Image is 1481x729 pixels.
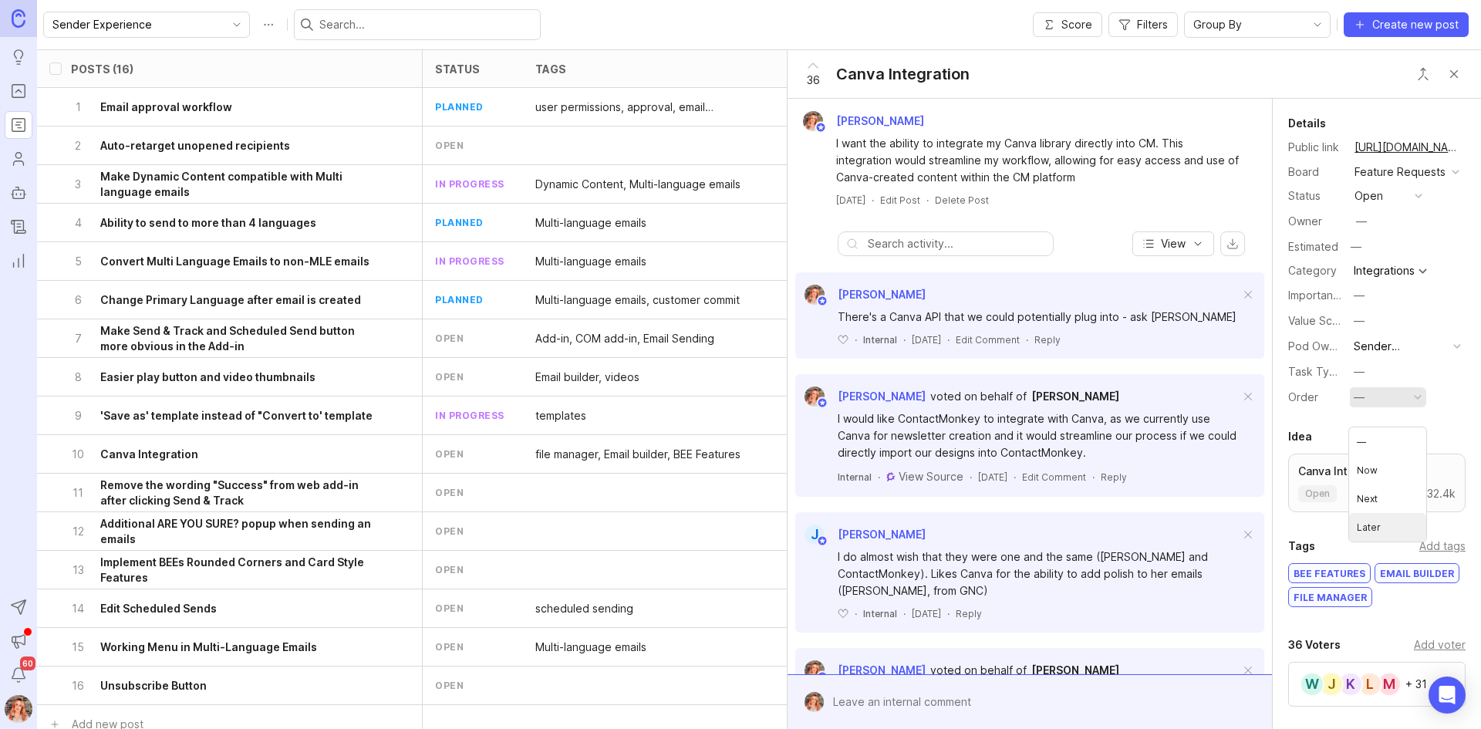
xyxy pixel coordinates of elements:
[795,525,926,545] a: J[PERSON_NAME]
[817,295,828,307] img: member badge
[71,127,379,164] button: 2Auto-retarget unopened recipients
[71,512,379,550] button: 12Additional ARE YOU SURE? popup when sending an emails
[1354,187,1383,204] div: open
[535,447,740,462] div: file manager, Email builder, BEE Features
[947,333,950,346] div: ·
[1031,662,1119,679] a: [PERSON_NAME]
[12,9,25,27] img: Canny Home
[1413,488,1456,499] div: 32.4k
[71,589,379,627] button: 14Edit Scheduled Sends
[71,370,85,385] p: 8
[836,194,865,206] time: [DATE]
[71,215,85,231] p: 4
[795,386,926,407] a: Bronwen W[PERSON_NAME]
[1193,16,1242,33] span: Group By
[100,640,317,655] h6: Working Menu in Multi-Language Emails
[1288,164,1342,181] div: Board
[100,678,207,694] h6: Unsubscribe Button
[1031,388,1119,405] a: [PERSON_NAME]
[1354,265,1415,276] div: Integrations
[1092,471,1095,484] div: ·
[5,247,32,275] a: Reporting
[899,470,963,483] span: View Source
[100,447,198,462] h6: Canva Integration
[1014,471,1016,484] div: ·
[71,485,85,501] p: 11
[1354,363,1365,380] div: —
[71,640,85,655] p: 15
[838,410,1240,461] div: I would like ContactMonkey to integrate with Canva, as we currently use Canva for newsletter crea...
[435,63,480,75] div: status
[71,358,379,396] button: 8Easier play button and video thumbnails
[43,12,250,38] div: toggle menu
[1288,454,1466,512] a: Canva Integrationopen372732.4k
[71,601,85,616] p: 14
[535,215,646,231] p: Multi-language emails
[838,390,926,403] span: [PERSON_NAME]
[1288,241,1338,252] div: Estimated
[872,194,874,207] div: ·
[1288,339,1367,353] label: Pod Ownership
[970,471,972,484] div: ·
[1349,513,1426,542] li: Later
[956,333,1020,346] div: Edit Comment
[1288,187,1342,204] div: Status
[947,607,950,620] div: ·
[5,145,32,173] a: Users
[5,593,32,621] button: Send to Autopilot
[535,63,566,75] div: tags
[71,254,85,269] p: 5
[1347,488,1374,499] div: 37
[100,601,217,616] h6: Edit Scheduled Sends
[71,408,85,424] p: 9
[899,469,963,484] a: View Source
[100,478,379,508] h6: Remove the wording "Success" from web add-in after clicking Send & Track
[794,111,936,131] a: Bronwen W[PERSON_NAME]
[535,331,714,346] p: Add-in, COM add-in, Email Sending
[71,100,85,115] p: 1
[903,607,906,620] div: ·
[71,562,85,578] p: 13
[435,447,464,461] div: open
[795,285,926,305] a: Bronwen W[PERSON_NAME]
[535,254,646,269] p: Multi-language emails
[1354,312,1365,329] div: —
[1372,17,1459,32] span: Create new post
[817,671,828,683] img: member badge
[855,607,857,620] div: ·
[1349,427,1426,456] li: —
[100,138,290,154] h6: Auto-retarget unopened recipients
[1319,672,1344,697] div: J
[878,471,880,484] div: ·
[100,323,379,354] h6: Make Send & Track and Scheduled Send button more obvious in the Add-in
[798,111,828,131] img: Bronwen W
[1375,564,1459,582] div: Email builder
[535,100,765,115] div: user permissions, approval, email management
[1354,287,1365,304] div: —
[535,408,586,424] p: templates
[1108,12,1178,37] button: Filters
[71,138,85,154] p: 2
[817,535,828,547] img: member badge
[800,386,830,407] img: Bronwen W
[5,695,32,723] button: Bronwen W
[1288,262,1342,279] div: Category
[535,370,639,385] p: Email builder, videos
[1439,59,1469,89] button: Close button
[1288,636,1341,654] div: 36 Voters
[52,16,223,33] input: Sender Experience
[435,100,484,113] div: planned
[71,474,379,511] button: 11Remove the wording "Success" from web add-in after clicking Send & Track
[1101,471,1127,484] div: Reply
[817,397,828,409] img: member badge
[224,19,249,31] svg: toggle icon
[1289,564,1370,582] div: BEE Features
[1405,679,1427,690] div: + 31
[5,43,32,71] a: Ideas
[863,607,897,620] div: Internal
[71,628,379,666] button: 15Working Menu in Multi-Language Emails
[1338,672,1363,697] div: K
[1161,236,1186,251] span: View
